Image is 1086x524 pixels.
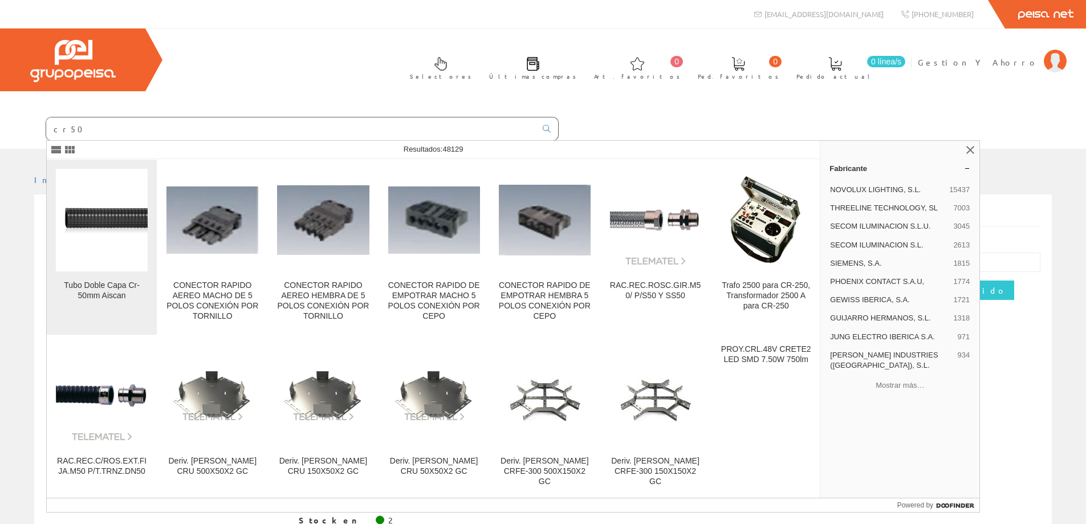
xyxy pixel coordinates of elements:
div: CONECTOR RAPIDO DE EMPOTRAR MACHO 5 POLOS CONEXIÓN POR CEPO [388,281,480,322]
a: PROY.CRL.48V CRETE2 LED SMD 7.50W 750lm [711,335,821,500]
span: Art. favoritos [594,71,680,82]
img: Deriv. cruz CRU 150X50X2 GC [277,370,369,422]
a: RAC.REC.C/ROS.EXT.FIJA.M50 P/T.TRNZ.DN50 RAC.REC.C/ROS.EXT.FIJA.M50 P/T.TRNZ.DN50 [47,335,157,500]
span: 1774 [953,277,970,287]
span: 1815 [953,258,970,269]
span: Powered by [897,500,933,510]
div: Deriv. [PERSON_NAME] CRU 500X50X2 GC [166,456,258,477]
span: Selectores [410,71,471,82]
img: Tubo Doble Capa Cr-50mm Aiscan [56,198,148,242]
a: Deriv. cruz CRU 150X50X2 GC Deriv. [PERSON_NAME] CRU 150X50X2 GC [268,335,378,500]
img: Deriv. cruz CRU 500X50X2 GC [166,370,258,422]
a: Fabricante [820,159,979,177]
div: PROY.CRL.48V CRETE2 LED SMD 7.50W 750lm [720,344,812,365]
a: CONECTOR RAPIDO DE EMPOTRAR MACHO 5 POLOS CONEXIÓN POR CEPO CONECTOR RAPIDO DE EMPOTRAR MACHO 5 P... [379,160,489,335]
a: Deriv. cruz CRU 50X50X2 GC Deriv. [PERSON_NAME] CRU 50X50X2 GC [379,335,489,500]
a: CONECTOR RAPIDO DE EMPOTRAR HEMBRA 5 POLOS CONEXIÓN POR CEPO CONECTOR RAPIDO DE EMPOTRAR HEMBRA 5... [490,160,600,335]
span: 0 línea/s [867,56,905,67]
a: Inicio [34,174,83,185]
div: CONECTOR RAPIDO DE EMPOTRAR HEMBRA 5 POLOS CONEXIÓN POR CEPO [499,281,591,322]
a: Selectores [398,47,477,87]
span: [PERSON_NAME] INDUSTRIES ([GEOGRAPHIC_DATA]), S.L. [830,350,953,371]
a: Tubo Doble Capa Cr-50mm Aiscan Tubo Doble Capa Cr-50mm Aiscan [47,160,157,335]
span: 2613 [953,240,970,250]
img: CONECTOR RAPIDO DE EMPOTRAR MACHO 5 POLOS CONEXIÓN POR CEPO [388,186,480,254]
a: Powered by [897,498,980,512]
span: NOVOLUX LIGHTING, S.L. [830,185,945,195]
span: Ped. favoritos [698,71,779,82]
img: Grupo Peisa [30,40,116,82]
span: 934 [958,350,970,371]
span: Resultados: [404,145,463,153]
span: JUNG ELECTRO IBERICA S.A. [830,332,953,342]
img: Trafo 2500 para CR-250, Transformador 2500 A para CR-250 [720,174,812,266]
span: Pedido actual [796,71,874,82]
span: 0 [670,56,683,67]
div: CONECTOR RAPIDO AEREO MACHO DE 5 POLOS CONEXIÓN POR TORNILLO [166,281,258,322]
a: Deriv. cruz CRU 500X50X2 GC Deriv. [PERSON_NAME] CRU 500X50X2 GC [157,335,267,500]
span: GEWISS IBERICA, S.A. [830,295,949,305]
span: [PHONE_NUMBER] [912,9,974,19]
span: SECOM ILUMINACION S.L.U. [830,221,949,231]
img: RAC.REC.ROSC.GIR.M50/ P/S50 Y SS50 [609,174,701,266]
span: [EMAIL_ADDRESS][DOMAIN_NAME] [764,9,884,19]
div: Deriv. [PERSON_NAME] CRU 50X50X2 GC [388,456,480,477]
span: SIEMENS, S.A. [830,258,949,269]
span: 15437 [949,185,970,195]
a: CONECTOR RAPIDO AEREO MACHO DE 5 POLOS CONEXIÓN POR TORNILLO CONECTOR RAPIDO AEREO MACHO DE 5 POL... [157,160,267,335]
a: CONECTOR RAPIDO AEREO HEMBRA DE 5 POLOS CONEXIÓN POR TORNILLO CONECTOR RAPIDO AEREO HEMBRA DE 5 P... [268,160,378,335]
span: 0 [769,56,782,67]
img: Deriv. cruz CRFE-300 150X150X2 GC [619,369,692,423]
span: Últimas compras [489,71,576,82]
span: 7003 [953,203,970,213]
span: SECOM ILUMINACION S.L. [830,240,949,250]
button: Mostrar más… [825,376,975,395]
div: Deriv. [PERSON_NAME] CRU 150X50X2 GC [277,456,369,477]
div: CONECTOR RAPIDO AEREO HEMBRA DE 5 POLOS CONEXIÓN POR TORNILLO [277,281,369,322]
img: RAC.REC.C/ROS.EXT.FIJA.M50 P/T.TRNZ.DN50 [56,350,148,442]
a: Deriv. cruz CRFE-300 500X150X2 GC Deriv. [PERSON_NAME] CRFE-300 500X150X2 GC [490,335,600,500]
a: Deriv. cruz CRFE-300 150X150X2 GC Deriv. [PERSON_NAME] CRFE-300 150X150X2 GC [600,335,710,500]
span: PHOENIX CONTACT S.A.U, [830,277,949,287]
div: Deriv. [PERSON_NAME] CRFE-300 150X150X2 GC [609,456,701,487]
span: THREELINE TECHNOLOGY, SL [830,203,949,213]
span: 1318 [953,313,970,323]
a: Últimas compras [478,47,582,87]
a: Trafo 2500 para CR-250, Transformador 2500 A para CR-250 Trafo 2500 para CR-250, Transformador 25... [711,160,821,335]
div: RAC.REC.ROSC.GIR.M50/ P/S50 Y SS50 [609,281,701,301]
div: Tubo Doble Capa Cr-50mm Aiscan [56,281,148,301]
div: Deriv. [PERSON_NAME] CRFE-300 500X150X2 GC [499,456,591,487]
img: Deriv. cruz CRFE-300 500X150X2 GC [509,369,581,423]
div: Trafo 2500 para CR-250, Transformador 2500 A para CR-250 [720,281,812,311]
a: RAC.REC.ROSC.GIR.M50/ P/S50 Y SS50 RAC.REC.ROSC.GIR.M50/ P/S50 Y SS50 [600,160,710,335]
img: Deriv. cruz CRU 50X50X2 GC [388,370,480,422]
input: Buscar ... [46,117,536,140]
span: 3045 [953,221,970,231]
img: CONECTOR RAPIDO AEREO HEMBRA DE 5 POLOS CONEXIÓN POR TORNILLO [277,185,369,255]
span: 1721 [953,295,970,305]
a: Gestion Y Ahorro [918,47,1067,58]
span: 971 [958,332,970,342]
span: 48129 [442,145,463,153]
span: GUIJARRO HERMANOS, S.L. [830,313,949,323]
img: CONECTOR RAPIDO AEREO MACHO DE 5 POLOS CONEXIÓN POR TORNILLO [166,186,258,254]
span: Gestion Y Ahorro [918,56,1038,68]
div: RAC.REC.C/ROS.EXT.FIJA.M50 P/T.TRNZ.DN50 [56,456,148,477]
img: CONECTOR RAPIDO DE EMPOTRAR HEMBRA 5 POLOS CONEXIÓN POR CEPO [499,185,591,255]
